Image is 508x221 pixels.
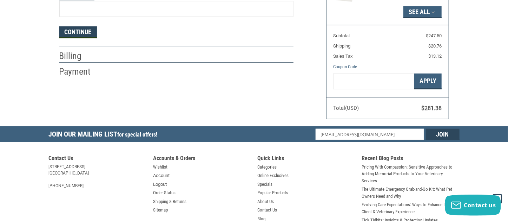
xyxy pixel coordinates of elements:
[153,189,176,196] a: Order Status
[362,186,460,200] a: The Ultimate Emergency Grab-and-Go Kit: What Pet Owners Need and Why
[333,33,350,38] span: Subtotal
[414,74,442,89] button: Apply
[257,198,274,205] a: About Us
[153,155,251,164] h5: Accounts & Orders
[49,164,146,189] address: [STREET_ADDRESS] [GEOGRAPHIC_DATA] [PHONE_NUMBER]
[49,155,146,164] h5: Contact Us
[153,181,167,188] a: Logout
[428,53,442,59] span: $13.12
[362,155,460,164] h5: Recent Blog Posts
[333,64,357,69] a: Coupon Code
[428,43,442,49] span: $20.76
[426,33,442,38] span: $247.50
[257,207,277,214] a: Contact Us
[362,164,460,184] a: Pricing With Compassion: Sensitive Approaches to Adding Memorial Products to Your Veterinary Serv...
[257,181,272,188] a: Specials
[153,172,170,179] a: Account
[333,43,350,49] span: Shipping
[118,131,158,138] span: for special offers!
[426,129,460,140] input: Join
[153,164,167,171] a: Wishlist
[333,53,352,59] span: Sales Tax
[59,50,100,62] h2: Billing
[257,189,288,196] a: Popular Products
[59,66,100,77] h2: Payment
[464,201,496,209] span: Contact us
[333,74,414,89] input: Gift Certificate or Coupon Code
[421,105,442,112] span: $281.38
[257,164,277,171] a: Categories
[316,129,424,140] input: Email
[257,172,289,179] a: Online Exclusives
[445,195,501,216] button: Contact us
[153,198,186,205] a: Shipping & Returns
[49,126,161,144] h5: Join Our Mailing List
[257,155,355,164] h5: Quick Links
[333,105,359,111] span: Total (USD)
[362,201,460,215] a: Evolving Care Expectations: Ways to Enhance the Client & Veterinary Experience
[153,207,168,214] a: Sitemap
[59,26,97,38] button: Continue
[403,6,442,18] button: See All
